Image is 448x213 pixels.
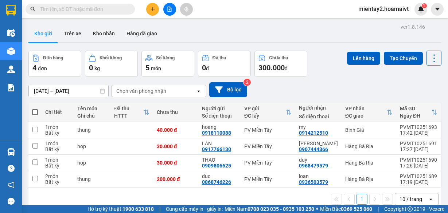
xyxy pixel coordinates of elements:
[156,55,175,60] div: Số lượng
[396,103,441,122] th: Toggle SortBy
[198,51,251,77] button: Đã thu0đ
[345,143,393,149] div: Hàng Bà Rịa
[341,206,372,212] strong: 0369 525 060
[320,205,372,213] span: Miền Bắc
[77,143,107,149] div: hop
[400,163,437,169] div: 17:26 [DATE]
[244,160,292,166] div: PV Miền Tây
[299,114,338,119] div: Số điện thoại
[400,179,437,185] div: 17:19 [DATE]
[8,198,15,205] span: message
[202,146,231,152] div: 0917766130
[244,79,251,86] sup: 2
[6,5,16,16] img: logo-vxr
[431,3,444,16] button: caret-down
[157,109,195,115] div: Chưa thu
[384,52,423,65] button: Tạo Chuyến
[45,124,70,130] div: 1 món
[45,157,70,163] div: 1 món
[43,55,63,60] div: Đơn hàng
[299,173,338,179] div: loan
[77,106,107,111] div: Tên món
[347,52,380,65] button: Lên hàng
[87,25,121,42] button: Kho nhận
[121,25,163,42] button: Hàng đã giao
[400,130,437,136] div: 17:42 [DATE]
[258,63,285,72] span: 300.000
[38,66,47,71] span: đơn
[213,55,226,60] div: Đã thu
[254,51,307,77] button: Chưa thu300.000đ
[400,146,437,152] div: 17:27 [DATE]
[422,3,427,8] sup: 1
[7,148,15,156] img: warehouse-icon
[77,113,107,119] div: Ghi chú
[202,141,237,146] div: LAN
[202,163,231,169] div: 0909806625
[87,205,154,213] span: Hỗ trợ kỹ thuật:
[146,3,159,16] button: plus
[400,106,431,111] div: Mã GD
[141,51,194,77] button: Số lượng5món
[423,3,425,8] span: 1
[299,141,338,146] div: Ty
[157,160,195,166] div: 30.000 đ
[345,113,387,119] div: ĐC giao
[345,160,393,166] div: Hàng Bà Rịa
[166,205,223,213] span: Cung cấp máy in - giấy in:
[342,103,396,122] th: Toggle SortBy
[40,5,126,13] input: Tìm tên, số ĐT hoặc mã đơn
[400,141,437,146] div: PVMT10251691
[184,7,189,12] span: aim
[202,179,231,185] div: 0868746226
[45,130,70,136] div: Bất kỳ
[269,55,288,60] div: Chưa thu
[428,196,434,202] svg: open
[122,206,154,212] strong: 1900 633 818
[241,103,295,122] th: Toggle SortBy
[77,176,107,182] div: thung
[114,113,143,119] div: HTTT
[89,63,93,72] span: 0
[100,55,122,60] div: Khối lượng
[345,176,393,182] div: Hàng Bà Rịa
[28,51,81,77] button: Đơn hàng4đơn
[209,82,247,97] button: Bộ lọc
[244,113,286,119] div: ĐC lấy
[299,163,328,169] div: 0968479579
[116,87,166,95] div: Chọn văn phòng nhận
[345,106,387,111] div: VP nhận
[145,63,149,72] span: 5
[202,157,237,163] div: THAO
[7,66,15,73] img: warehouse-icon
[206,66,209,71] span: đ
[8,181,15,188] span: notification
[45,163,70,169] div: Bất kỳ
[244,143,292,149] div: PV Miền Tây
[400,124,437,130] div: PVMT10251693
[85,51,138,77] button: Khối lượng0kg
[225,205,314,213] span: Miền Nam
[29,85,108,97] input: Select a date range.
[167,7,172,12] span: file-add
[400,113,431,119] div: Ngày ĐH
[378,205,379,213] span: |
[30,7,35,12] span: search
[110,103,153,122] th: Toggle SortBy
[28,25,58,42] button: Kho gửi
[45,179,70,185] div: Bất kỳ
[418,6,424,12] img: icon-new-feature
[32,63,36,72] span: 4
[285,66,288,71] span: đ
[299,124,338,130] div: my
[400,196,422,203] div: 10 / trang
[248,206,314,212] strong: 0708 023 035 - 0935 103 250
[45,141,70,146] div: 1 món
[434,6,441,12] span: caret-down
[202,173,237,179] div: duc
[299,179,328,185] div: 0936503579
[150,7,155,12] span: plus
[45,146,70,152] div: Bất kỳ
[299,157,338,163] div: duy
[352,4,414,13] span: mientay2.hoamaivt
